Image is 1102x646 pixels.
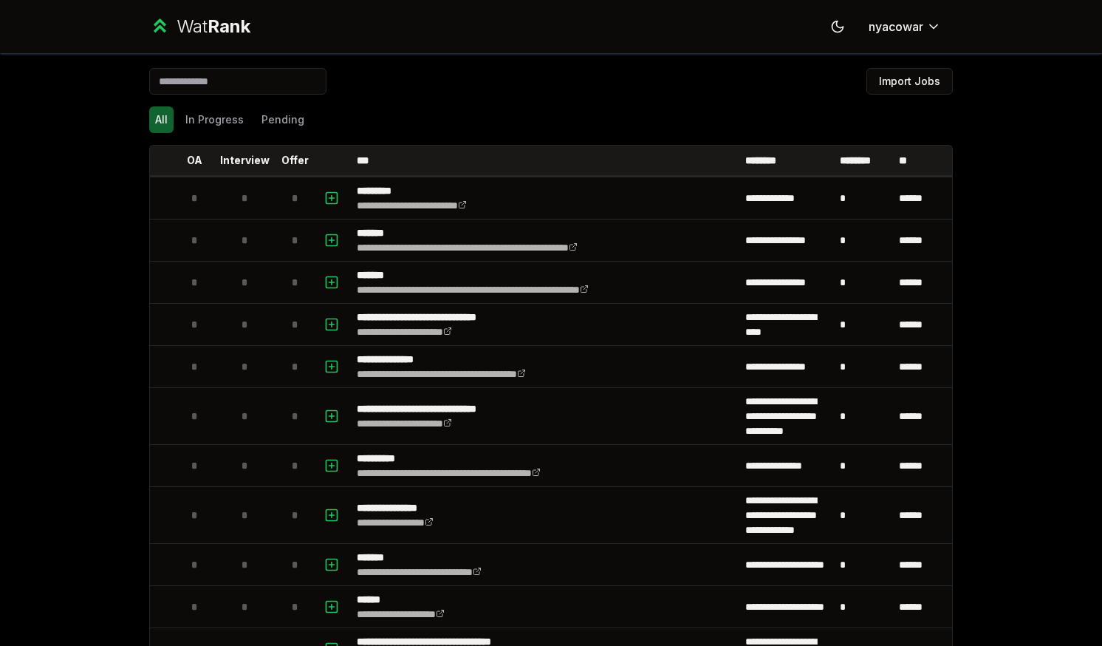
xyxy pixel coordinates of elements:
button: Import Jobs [866,68,953,95]
span: nyacowar [869,18,923,35]
button: In Progress [179,106,250,133]
a: WatRank [149,15,250,38]
button: Pending [256,106,310,133]
button: All [149,106,174,133]
p: Interview [220,153,270,168]
div: Wat [177,15,250,38]
p: OA [187,153,202,168]
p: Offer [281,153,309,168]
span: Rank [208,16,250,37]
button: nyacowar [857,13,953,40]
